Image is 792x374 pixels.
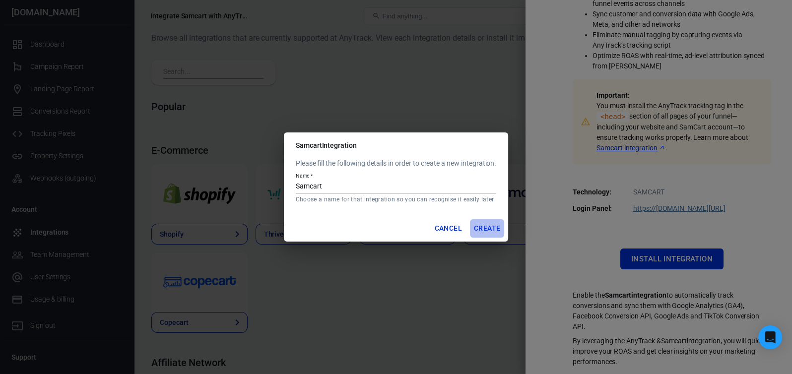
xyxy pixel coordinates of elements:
h2: Samcart Integration [284,132,508,158]
p: Please fill the following details in order to create a new integration. [296,158,496,169]
p: Choose a name for that integration so you can recognise it easily later [296,195,496,203]
button: Create [470,219,504,238]
div: Open Intercom Messenger [758,325,782,349]
button: Cancel [430,219,465,238]
input: My Samcart [296,181,496,193]
label: Name [296,172,313,180]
